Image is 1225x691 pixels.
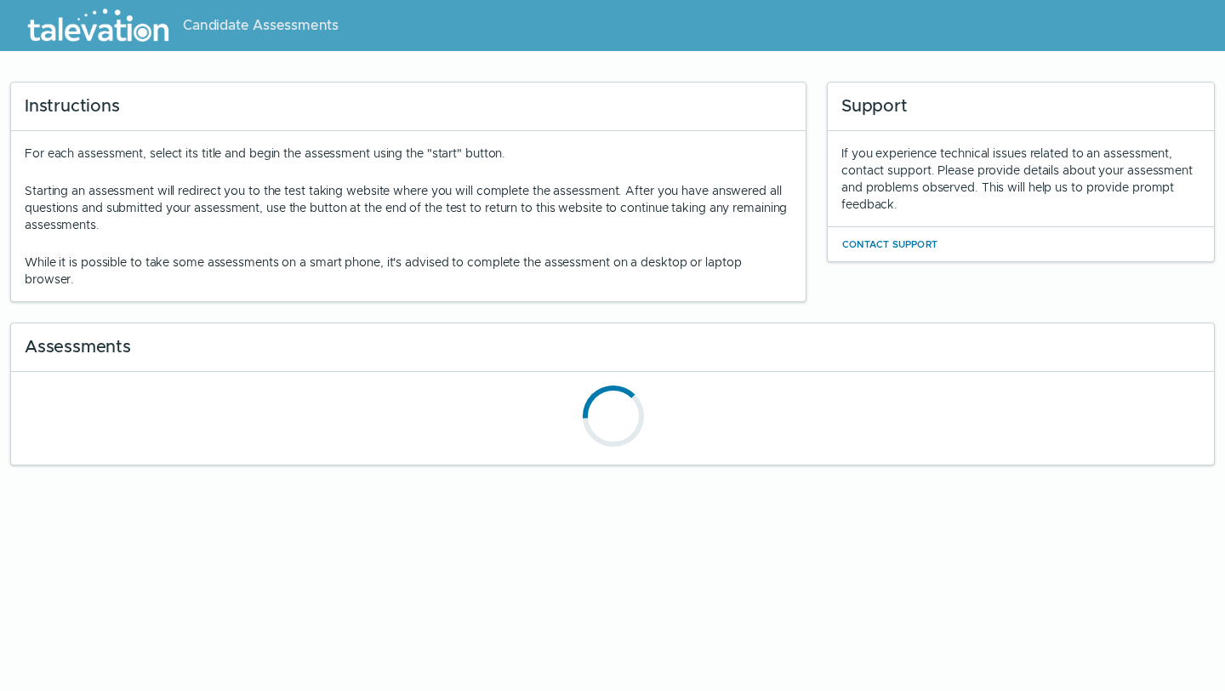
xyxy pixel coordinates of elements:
[183,15,339,36] span: Candidate Assessments
[841,145,1200,213] div: If you experience technical issues related to an assessment, contact support. Please provide deta...
[828,83,1214,131] div: Support
[841,234,938,254] button: Contact Support
[20,4,176,47] img: Talevation_Logo_Transparent_white.png
[11,323,1214,372] div: Assessments
[25,182,792,233] p: Starting an assessment will redirect you to the test taking website where you will complete the a...
[25,254,792,288] p: While it is possible to take some assessments on a smart phone, it's advised to complete the asse...
[25,145,792,288] div: For each assessment, select its title and begin the assessment using the "start" button.
[11,83,806,131] div: Instructions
